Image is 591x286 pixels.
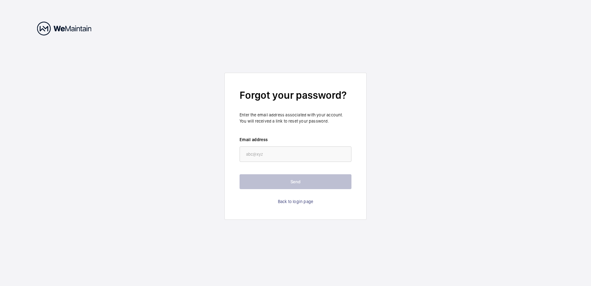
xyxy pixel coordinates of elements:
[278,198,313,205] a: Back to login page
[240,112,351,124] p: Enter the email address associated with your account. You will received a link to reset your pass...
[240,88,351,102] h2: Forgot your password?
[240,146,351,162] input: abc@xyz
[240,174,351,189] button: Send
[240,136,351,143] label: Email address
